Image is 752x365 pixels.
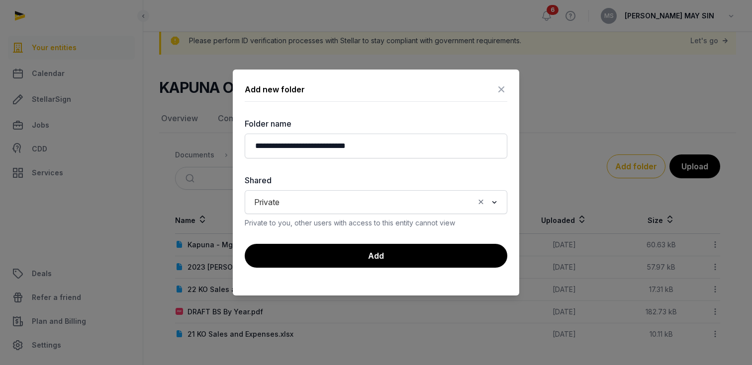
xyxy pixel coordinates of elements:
span: Private [252,195,282,209]
div: Private to you, other users with access to this entity cannot view [245,218,507,228]
input: Search for option [284,195,474,209]
iframe: Chat Widget [702,317,752,365]
div: Add new folder [245,83,305,95]
label: Shared [245,174,507,186]
label: Folder name [245,118,507,130]
button: Clear Selected [476,195,485,209]
button: Add [245,244,507,268]
div: Search for option [250,193,502,211]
